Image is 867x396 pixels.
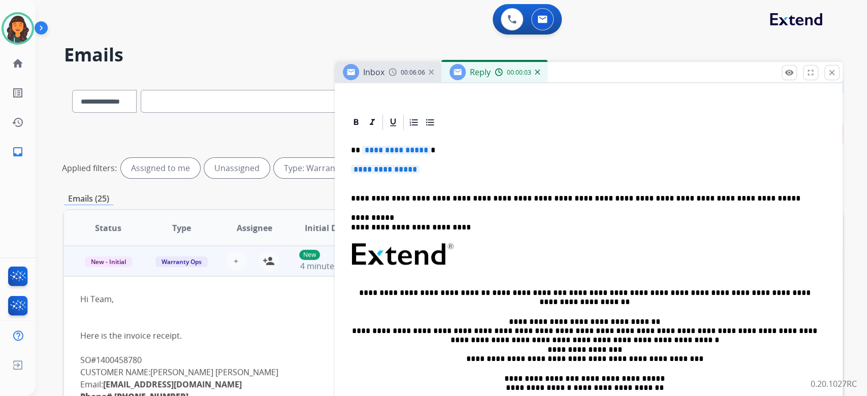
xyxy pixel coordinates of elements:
[237,222,272,234] span: Assignee
[12,116,24,128] mat-icon: history
[121,158,200,178] div: Assigned to me
[300,260,355,272] span: 4 minutes ago
[811,378,857,390] p: 0.20.1027RC
[64,192,113,205] p: Emails (25)
[4,14,32,43] img: avatar
[64,45,843,65] h2: Emails
[507,69,531,77] span: 00:00:03
[12,87,24,99] mat-icon: list_alt
[363,67,384,78] span: Inbox
[95,222,121,234] span: Status
[263,255,275,267] mat-icon: person_add
[423,115,438,130] div: Bullet List
[85,256,132,267] span: New - Initial
[470,67,491,78] span: Reply
[204,158,270,178] div: Unassigned
[172,222,191,234] span: Type
[12,146,24,158] mat-icon: inbox
[12,57,24,70] mat-icon: home
[226,251,246,271] button: +
[304,222,350,234] span: Initial Date
[406,115,422,130] div: Ordered List
[806,68,815,77] mat-icon: fullscreen
[785,68,794,77] mat-icon: remove_red_eye
[827,68,837,77] mat-icon: close
[401,69,425,77] span: 00:06:06
[155,256,208,267] span: Warranty Ops
[299,250,320,260] p: New
[274,158,384,178] div: Type: Warranty Ops
[365,115,380,130] div: Italic
[62,162,117,174] p: Applied filters:
[234,255,238,267] span: +
[386,115,401,130] div: Underline
[348,115,364,130] div: Bold
[103,379,242,390] a: [EMAIL_ADDRESS][DOMAIN_NAME]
